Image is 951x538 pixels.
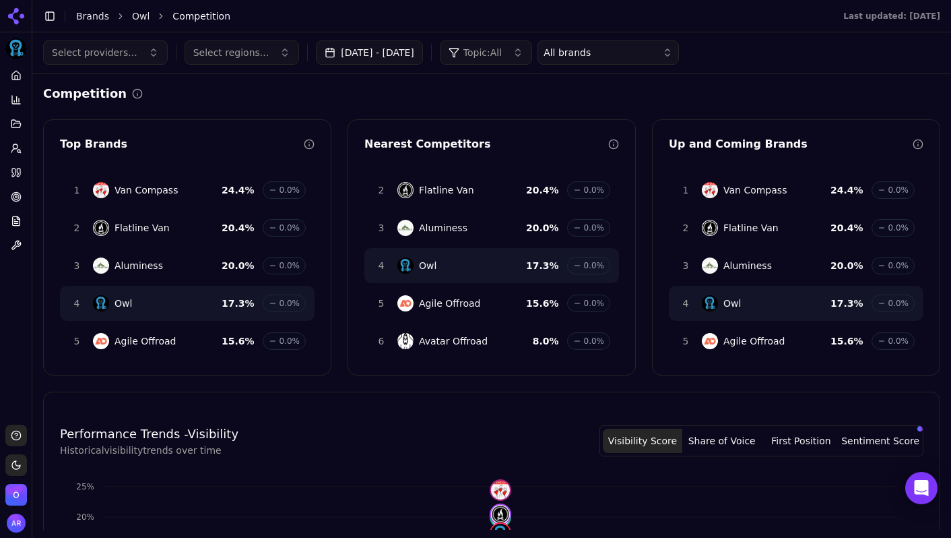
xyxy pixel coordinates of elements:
img: flatline van [491,505,510,524]
span: 2 [678,221,694,235]
span: Select regions... [193,46,269,59]
span: Competition [172,9,230,23]
span: 2 [69,221,85,235]
span: 4 [678,297,694,310]
img: Owl [397,258,414,274]
span: Flatline Van [419,183,474,197]
img: Agile Offroad [93,333,109,349]
a: Brands [76,11,109,22]
nav: breadcrumb [76,9,816,23]
span: 15.6 % [222,334,255,348]
span: 20.4 % [526,183,559,197]
span: 0.0% [888,260,909,271]
span: 17.3 % [830,297,863,310]
span: 5 [69,334,85,348]
img: Van Compass [93,182,109,198]
img: Owl [5,38,27,59]
span: Agile Offroad [419,297,480,310]
button: Open user button [7,514,26,533]
span: 0.0% [584,336,605,347]
span: 1 [69,183,85,197]
span: Aluminess [114,259,163,272]
span: Avatar Offroad [419,334,488,348]
span: Agile Offroad [114,334,176,348]
button: Current brand: Owl [5,38,27,59]
span: Flatline Van [114,221,170,235]
span: 0.0% [280,185,300,196]
span: 4 [373,259,389,272]
span: Flatline Van [723,221,779,235]
span: 24.4 % [830,183,863,197]
img: van compass [491,481,510,500]
h4: Performance Trends - Visibility [60,425,238,444]
span: 20.0 % [222,259,255,272]
button: Share of Voice [682,429,762,453]
img: Agile Offroad [702,333,718,349]
div: Last updated: [DATE] [843,11,940,22]
p: Historical visibility trends over time [60,444,238,457]
tspan: 20% [76,512,94,522]
div: Open Intercom Messenger [905,472,938,504]
span: 17.3 % [526,259,559,272]
span: 20.4 % [830,221,863,235]
img: Aluminess [702,258,718,274]
span: Owl [419,259,436,272]
div: Top Brands [60,136,304,152]
tspan: 25% [76,482,94,491]
img: Aluminess [397,220,414,236]
span: 1 [678,183,694,197]
span: 0.0% [584,222,605,233]
button: First Position [762,429,841,453]
span: 17.3 % [222,297,255,310]
span: 2 [373,183,389,197]
span: All brands [544,46,591,59]
span: 5 [373,297,389,310]
span: 24.4 % [222,183,255,197]
button: Sentiment Score [841,429,920,453]
span: 3 [373,221,389,235]
span: 8.0 % [533,334,559,348]
span: 0.0% [888,222,909,233]
span: 5 [678,334,694,348]
img: Flatline Van [93,220,109,236]
span: 0.0% [888,336,909,347]
span: Owl [114,297,132,310]
img: Agile Offroad [397,295,414,311]
img: Adam Raper [7,514,26,533]
span: 20.4 % [222,221,255,235]
h2: Competition [43,84,127,103]
span: 0.0% [584,260,605,271]
span: 15.6 % [526,297,559,310]
span: 3 [69,259,85,272]
img: Owl [5,484,27,506]
button: [DATE] - [DATE] [316,40,423,65]
img: Flatline Van [702,220,718,236]
span: Owl [723,297,741,310]
img: Flatline Van [397,182,414,198]
span: 0.0% [280,222,300,233]
img: Van Compass [702,182,718,198]
span: 0.0% [888,185,909,196]
img: Avatar Offroad [397,333,414,349]
div: Up and Coming Brands [669,136,913,152]
span: Select providers... [52,46,137,59]
span: Aluminess [723,259,772,272]
span: 20.0 % [526,221,559,235]
span: 0.0% [888,298,909,309]
img: Aluminess [93,258,109,274]
button: Open organization switcher [5,484,27,506]
span: 6 [373,334,389,348]
span: 0.0% [280,336,300,347]
a: Owl [132,9,150,23]
span: 15.6 % [830,334,863,348]
span: 20.0 % [830,259,863,272]
span: 0.0% [280,260,300,271]
span: 0.0% [584,185,605,196]
button: Visibility Score [603,429,682,453]
span: Van Compass [114,183,178,197]
span: 0.0% [280,298,300,309]
img: Owl [93,295,109,311]
span: Agile Offroad [723,334,785,348]
span: Van Compass [723,183,787,197]
span: 3 [678,259,694,272]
